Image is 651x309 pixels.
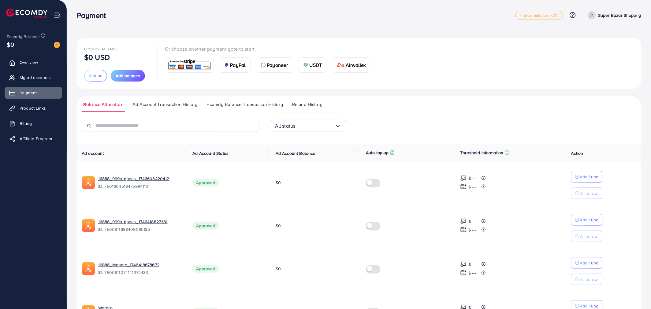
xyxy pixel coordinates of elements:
[469,218,476,225] p: $ ---
[571,150,583,156] span: Action
[98,176,183,190] div: <span class='underline'>16888_999ruppees_1746603420412</span></br>7501604516475994113
[7,40,14,49] span: $0
[84,46,117,52] span: Ecomdy Balance
[580,233,598,240] p: Withdraw
[469,183,476,191] p: $ ---
[5,117,62,129] a: Billing
[571,214,603,226] button: Add Fund
[98,226,183,232] span: ID: 7500811698409095185
[296,121,335,131] input: Search for option
[82,150,104,156] span: Ad account
[469,261,476,268] p: $ ---
[571,171,603,183] button: Add Fund
[20,105,46,111] span: Product Links
[580,216,599,224] p: Add Fund
[580,173,599,180] p: Add Fund
[165,58,214,73] a: card
[515,11,563,20] a: metap_pakistan_001
[276,223,281,229] span: $0
[54,12,61,19] img: menu
[230,61,246,69] span: PayPal
[193,150,229,156] span: Ad Account Status
[83,101,123,108] span: Balance Allocation
[5,56,62,68] a: Overview
[580,259,599,267] p: Add Fund
[6,9,47,18] img: logo
[5,87,62,99] a: Payment
[98,219,183,233] div: <span class='underline'>16888_999ruppees_1746418827381</span></br>7500811698409095185
[7,34,40,40] span: Ecomdy Balance
[165,45,376,53] p: Or choose another payment gate to start
[460,149,504,156] p: Threshold information
[460,175,467,181] img: top-up amount
[116,73,140,79] span: Add balance
[625,282,646,304] iframe: Chat
[346,61,366,69] span: Airwallex
[580,190,598,197] p: Withdraw
[132,101,198,108] span: Ad Account Transaction History
[219,57,251,73] a: cardPayPal
[469,269,476,277] p: $ ---
[256,57,293,73] a: cardPayoneer
[193,265,219,273] span: Approved
[310,61,322,69] span: USDT
[261,63,266,67] img: card
[580,276,598,283] p: Withdraw
[224,63,229,67] img: card
[270,120,346,132] div: Search for option
[20,59,38,65] span: Overview
[98,262,183,276] div: <span class='underline'>16888_Manalo_1746418678672</span></br>7500811074141372433
[98,183,183,189] span: ID: 7501604516475994113
[5,133,62,145] a: Affiliate Program
[207,101,283,108] span: Ecomdy Balance Transaction History
[5,102,62,114] a: Product Links
[571,274,603,285] button: Withdraw
[84,70,107,82] button: Refund
[84,53,110,61] p: $0 USD
[460,261,467,267] img: top-up amount
[20,120,32,126] span: Billing
[193,222,219,230] span: Approved
[303,63,308,67] img: card
[20,136,52,142] span: Affiliate Program
[98,262,183,268] a: 16888_Manalo_1746418678672
[571,187,603,199] button: Withdraw
[275,121,296,131] span: All status
[276,180,281,186] span: $0
[276,266,281,272] span: $0
[111,70,145,82] button: Add balance
[521,13,558,17] span: metap_pakistan_001
[337,63,344,67] img: card
[460,218,467,224] img: top-up amount
[571,257,603,269] button: Add Fund
[276,150,316,156] span: Ad Account Balance
[292,101,322,108] span: Refund History
[77,11,111,20] h3: Payment
[460,184,467,190] img: top-up amount
[366,149,389,156] p: Auto top-up
[267,61,288,69] span: Payoneer
[82,219,95,232] img: ic-ads-acc.e4c84228.svg
[98,176,183,182] a: 16888_999ruppees_1746603420412
[460,227,467,233] img: top-up amount
[89,73,102,79] span: Refund
[332,57,371,73] a: cardAirwallex
[193,179,219,187] span: Approved
[469,226,476,234] p: $ ---
[98,269,183,275] span: ID: 7500811074141372433
[82,262,95,275] img: ic-ads-acc.e4c84228.svg
[5,71,62,84] a: My ad accounts
[298,57,327,73] a: cardUSDT
[20,90,37,96] span: Payment
[586,11,641,19] a: Super Bazar Shoppi g
[54,42,60,48] img: image
[460,270,467,276] img: top-up amount
[598,12,641,19] p: Super Bazar Shoppi g
[167,59,212,72] img: card
[571,231,603,242] button: Withdraw
[82,176,95,189] img: ic-ads-acc.e4c84228.svg
[20,75,51,81] span: My ad accounts
[98,219,183,225] a: 16888_999ruppees_1746418827381
[469,175,476,182] p: $ ---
